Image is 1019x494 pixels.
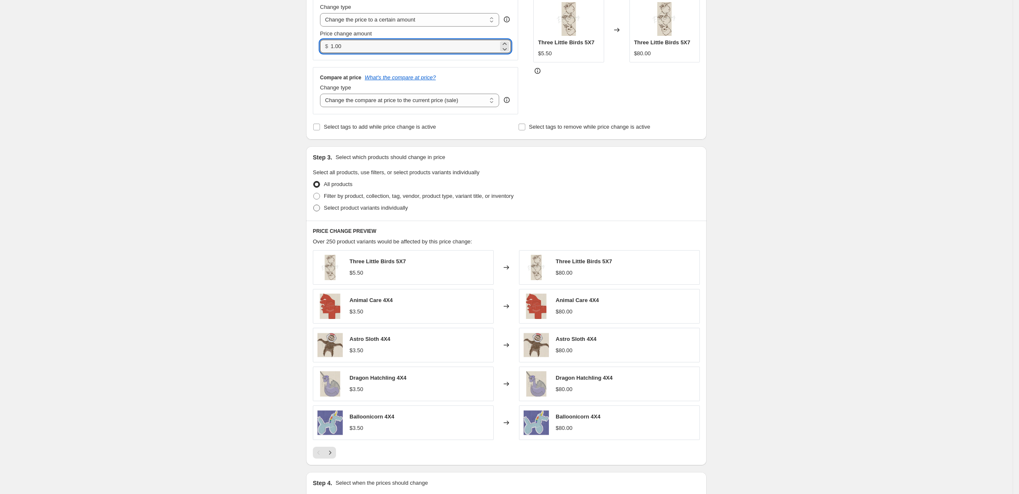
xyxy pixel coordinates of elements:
[556,308,573,316] div: $80.00
[317,255,343,280] img: three-little-birds-5x7-197_80x.webp
[556,297,599,303] span: Animal Care 4X4
[350,269,363,277] div: $5.50
[350,424,363,432] div: $3.50
[524,255,549,280] img: three-little-birds-5x7-197_80x.webp
[350,346,363,355] div: $3.50
[503,96,511,104] div: help
[556,269,573,277] div: $80.00
[350,308,363,316] div: $3.50
[313,228,700,235] h6: PRICE CHANGE PREVIEW
[320,4,351,10] span: Change type
[331,40,498,53] input: 80.00
[538,39,594,46] span: Three Little Birds 5X7
[350,375,406,381] span: Dragon Hatchling 4X4
[524,294,549,319] img: animal-care-4x4-186_80x.webp
[538,49,552,58] div: $5.50
[552,2,586,36] img: three-little-birds-5x7-197_80x.webp
[317,410,343,435] img: balloonicorn-4x4-421_80x.webp
[350,385,363,394] div: $3.50
[324,193,514,199] span: Filter by product, collection, tag, vendor, product type, variant title, or inventory
[556,424,573,432] div: $80.00
[524,410,549,435] img: balloonicorn-4x4-421_80x.webp
[524,371,549,397] img: dragon-hatchling-4x4-800_80x.webp
[317,371,343,397] img: dragon-hatchling-4x4-800_80x.webp
[556,385,573,394] div: $80.00
[556,336,597,342] span: Astro Sloth 4X4
[336,479,428,487] p: Select when the prices should change
[320,84,351,91] span: Change type
[529,124,651,130] span: Select tags to remove while price change is active
[556,258,612,265] span: Three Little Birds 5X7
[313,479,332,487] h2: Step 4.
[320,30,372,37] span: Price change amount
[556,375,613,381] span: Dragon Hatchling 4X4
[317,332,343,358] img: astro-sloth-4x4-408_80x.webp
[324,124,436,130] span: Select tags to add while price change is active
[336,153,445,162] p: Select which products should change in price
[324,447,336,459] button: Next
[524,332,549,358] img: astro-sloth-4x4-408_80x.webp
[324,181,352,187] span: All products
[365,74,436,81] button: What's the compare at price?
[634,49,651,58] div: $80.00
[324,205,408,211] span: Select product variants individually
[350,297,393,303] span: Animal Care 4X4
[313,238,472,245] span: Over 250 product variants would be affected by this price change:
[325,43,328,49] span: $
[313,169,479,175] span: Select all products, use filters, or select products variants individually
[350,336,390,342] span: Astro Sloth 4X4
[313,447,336,459] nav: Pagination
[503,15,511,24] div: help
[350,258,406,265] span: Three Little Birds 5X7
[350,413,394,420] span: Balloonicorn 4X4
[634,39,691,46] span: Three Little Birds 5X7
[648,2,681,36] img: three-little-birds-5x7-197_80x.webp
[320,74,361,81] h3: Compare at price
[313,153,332,162] h2: Step 3.
[556,346,573,355] div: $80.00
[317,294,343,319] img: animal-care-4x4-186_80x.webp
[556,413,600,420] span: Balloonicorn 4X4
